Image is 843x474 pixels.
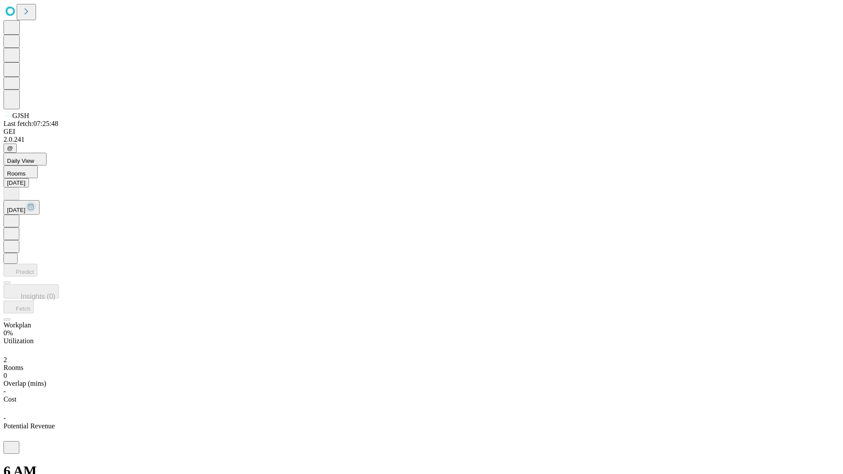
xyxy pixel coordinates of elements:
span: @ [7,145,13,151]
span: Utilization [4,337,33,345]
span: GJSH [12,112,29,119]
span: Rooms [4,364,23,371]
button: Predict [4,264,37,276]
span: Workplan [4,321,31,329]
div: GEI [4,128,839,136]
span: Overlap (mins) [4,380,46,387]
button: Daily View [4,153,47,165]
span: Last fetch: 07:25:48 [4,120,58,127]
span: - [4,414,6,422]
span: Rooms [7,170,25,177]
span: - [4,388,6,395]
span: Cost [4,395,16,403]
button: Insights (0) [4,284,59,298]
span: Daily View [7,158,34,164]
span: Insights (0) [21,293,55,300]
span: [DATE] [7,207,25,213]
button: [DATE] [4,178,29,187]
span: 2 [4,356,7,363]
span: 0 [4,372,7,379]
button: Fetch [4,301,34,313]
button: @ [4,144,17,153]
span: Potential Revenue [4,422,55,430]
div: 2.0.241 [4,136,839,144]
span: 0% [4,329,13,337]
button: [DATE] [4,200,40,215]
button: Rooms [4,165,38,178]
